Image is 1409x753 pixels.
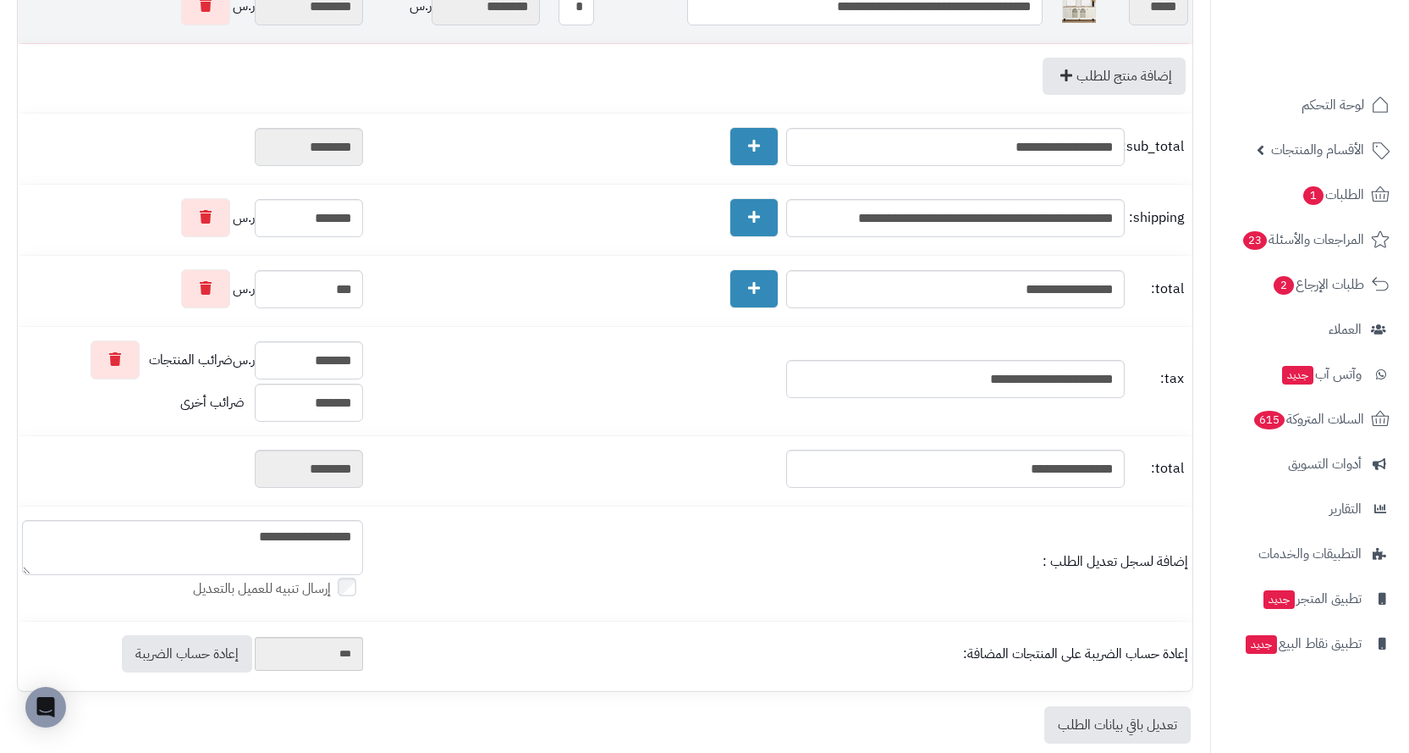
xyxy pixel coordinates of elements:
[1221,444,1399,484] a: أدوات التسويق
[22,198,363,237] div: ر.س
[1246,635,1277,654] span: جديد
[1263,590,1295,609] span: جديد
[1221,489,1399,529] a: التقارير
[22,269,363,308] div: ر.س
[1129,459,1184,479] span: total:
[1221,309,1399,350] a: العملاء
[1272,273,1364,296] span: طلبات الإرجاع
[1241,228,1364,252] span: المراجعات والأسئلة
[149,351,233,370] span: ضرائب المنتجات
[1129,208,1184,228] span: shipping:
[1274,276,1295,296] span: 2
[1043,58,1186,95] a: إضافة منتج للطلب
[1252,407,1364,431] span: السلات المتروكة
[1302,93,1364,117] span: لوحة التحكم
[1221,354,1399,395] a: وآتس آبجديد
[1258,542,1362,566] span: التطبيقات والخدمات
[372,645,1188,664] div: إعادة حساب الضريبة على المنتجات المضافة:
[1129,137,1184,157] span: sub_total:
[372,552,1188,572] div: إضافة لسجل تعديل الطلب :
[1303,186,1324,206] span: 1
[1329,497,1362,521] span: التقارير
[1221,174,1399,215] a: الطلبات1
[1221,399,1399,440] a: السلات المتروكة615
[1221,264,1399,305] a: طلبات الإرجاع2
[122,635,252,673] a: إعادة حساب الضريبة
[1221,219,1399,260] a: المراجعات والأسئلة23
[1129,280,1184,299] span: total:
[1221,623,1399,664] a: تطبيق نقاط البيعجديد
[1302,183,1364,207] span: الطلبات
[1243,231,1268,251] span: 23
[1221,85,1399,125] a: لوحة التحكم
[22,341,363,379] div: ر.س
[1221,579,1399,619] a: تطبيق المتجرجديد
[1244,632,1362,656] span: تطبيق نقاط البيع
[1329,318,1362,341] span: العملاء
[1221,534,1399,574] a: التطبيقات والخدمات
[193,579,363,599] label: إرسال تنبيه للعميل بالتعديل
[1044,706,1191,744] a: تعديل باقي بيانات الطلب
[1294,39,1393,75] img: logo-2.png
[25,687,66,728] div: Open Intercom Messenger
[1288,452,1362,476] span: أدوات التسويق
[1254,411,1285,430] span: 615
[1282,366,1313,385] span: جديد
[1262,587,1362,611] span: تطبيق المتجر
[338,578,356,596] input: إرسال تنبيه للعميل بالتعديل
[1280,363,1362,386] span: وآتس آب
[1129,369,1184,389] span: tax:
[1271,138,1364,162] span: الأقسام والمنتجات
[180,392,245,412] span: ضرائب أخرى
